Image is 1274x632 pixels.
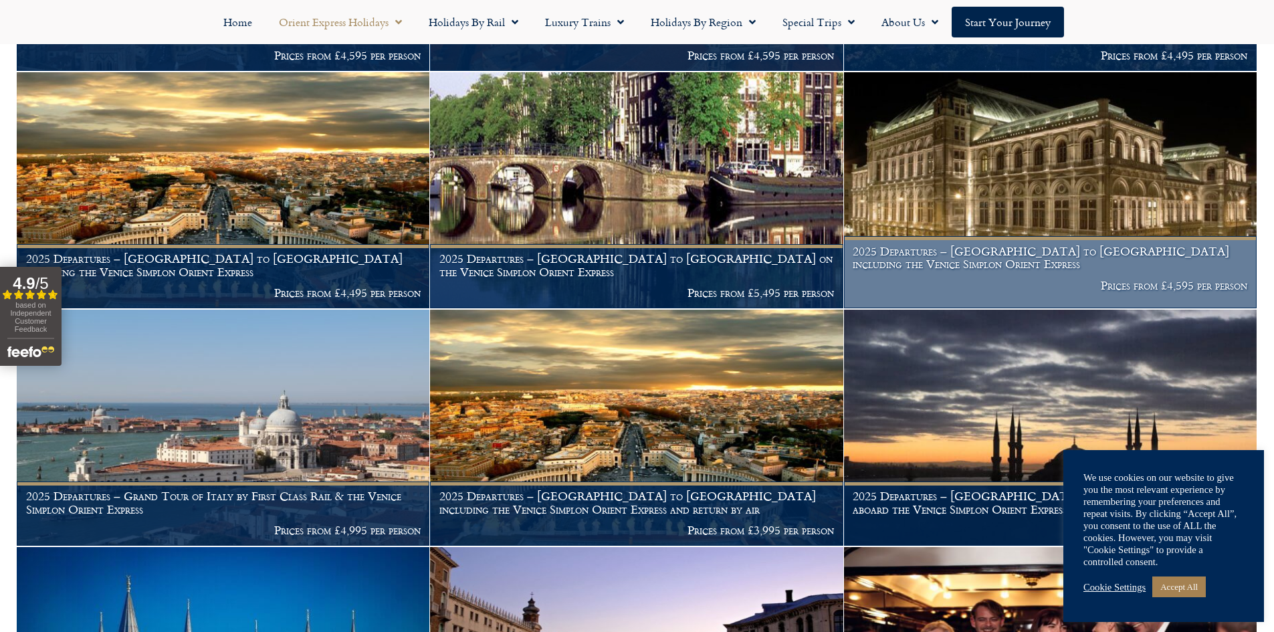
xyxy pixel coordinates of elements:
h1: 2025 Departures – [GEOGRAPHIC_DATA] to [GEOGRAPHIC_DATA] aboard the Venice Simplon Orient Express [853,490,1247,516]
a: Holidays by Region [637,7,769,37]
a: 2025 Departures – [GEOGRAPHIC_DATA] to [GEOGRAPHIC_DATA] including the Venice Simplon Orient Expr... [17,72,430,309]
a: Holidays by Rail [415,7,532,37]
p: Prices from £4,495 per person [26,286,421,300]
h1: 2025 Departures – [GEOGRAPHIC_DATA] to [GEOGRAPHIC_DATA] on the Venice Simplon Orient Express [439,252,834,278]
a: Luxury Trains [532,7,637,37]
a: Special Trips [769,7,868,37]
a: 2025 Departures – [GEOGRAPHIC_DATA] to [GEOGRAPHIC_DATA] on the Venice Simplon Orient Express Pri... [430,72,843,309]
p: Prices from £4,595 per person [853,279,1247,292]
a: 2025 Departures – Grand Tour of Italy by First Class Rail & the Venice Simplon Orient Express Pri... [17,310,430,546]
p: Prices from £4,595 per person [26,49,421,62]
nav: Menu [7,7,1267,37]
h1: 2025 Departures – Grand Tour of Italy by First Class Rail & the Venice Simplon Orient Express [26,490,421,516]
a: Start your Journey [952,7,1064,37]
p: Prices from £4,995 per person [26,524,421,537]
a: 2025 Departures – [GEOGRAPHIC_DATA] to [GEOGRAPHIC_DATA] including the Venice Simplon Orient Expr... [430,310,843,546]
a: Home [210,7,266,37]
a: Cookie Settings [1083,581,1146,593]
div: We use cookies on our website to give you the most relevant experience by remembering your prefer... [1083,471,1244,568]
h1: 2025 Departures – [GEOGRAPHIC_DATA] to [GEOGRAPHIC_DATA] including the Venice Simplon Orient Express [853,245,1247,271]
p: Prices from £3,995 per person [439,524,834,537]
a: About Us [868,7,952,37]
a: 2025 Departures – [GEOGRAPHIC_DATA] to [GEOGRAPHIC_DATA] aboard the Venice Simplon Orient Express... [844,310,1257,546]
h1: 2025 Departures – [GEOGRAPHIC_DATA] to [GEOGRAPHIC_DATA] including the Venice Simplon Orient Expr... [439,490,834,516]
p: Prices from £4,495 per person [853,49,1247,62]
p: Prices from £17,995 per person [853,524,1247,537]
p: Prices from £5,495 per person [439,286,834,300]
a: 2025 Departures – [GEOGRAPHIC_DATA] to [GEOGRAPHIC_DATA] including the Venice Simplon Orient Expr... [844,72,1257,309]
h1: 2025 Departures – [GEOGRAPHIC_DATA] to [GEOGRAPHIC_DATA] including the Venice Simplon Orient Express [26,252,421,278]
a: Accept All [1152,576,1206,597]
p: Prices from £4,595 per person [439,49,834,62]
a: Orient Express Holidays [266,7,415,37]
